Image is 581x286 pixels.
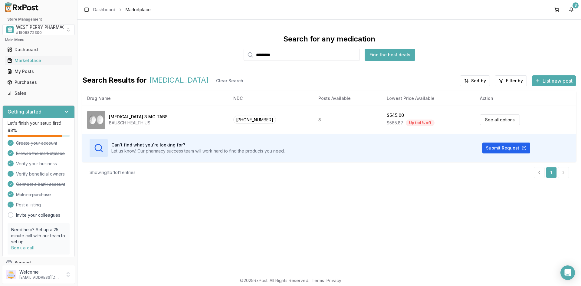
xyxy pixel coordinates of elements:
[313,106,382,134] td: 3
[149,75,209,86] span: [MEDICAL_DATA]
[228,91,313,106] th: NDC
[5,66,72,77] a: My Posts
[109,114,168,120] div: [MEDICAL_DATA] 3 MG TABS
[5,88,72,99] a: Sales
[387,112,404,118] div: $545.00
[11,245,34,250] a: Book a call
[11,227,66,245] p: Need help? Set up a 25 minute call with our team to set up.
[19,275,61,280] p: [EMAIL_ADDRESS][DOMAIN_NAME]
[2,45,75,54] button: Dashboard
[6,270,16,279] img: User avatar
[93,7,151,13] nav: breadcrumb
[480,114,520,125] a: See all options
[560,265,575,280] div: Open Intercom Messenger
[16,212,60,218] a: Invite your colleagues
[532,75,576,86] button: List new post
[87,111,105,129] img: Trulance 3 MG TABS
[460,75,490,86] button: Sort by
[2,257,75,268] button: Support
[573,2,579,8] div: 3
[2,77,75,87] button: Purchases
[93,7,115,13] a: Dashboard
[313,91,382,106] th: Posts Available
[8,108,41,115] h3: Getting started
[2,56,75,65] button: Marketplace
[2,88,75,98] button: Sales
[126,7,151,13] span: Marketplace
[7,79,70,85] div: Purchases
[111,148,285,154] p: Let us know! Our pharmacy success team will work hard to find the products you need.
[16,140,57,146] span: Create your account
[506,78,523,84] span: Filter by
[109,120,168,126] div: BAUSCH HEALTH US
[8,120,70,126] p: Let's finish your setup first!
[16,150,65,156] span: Browse the marketplace
[8,127,17,133] span: 88 %
[5,77,72,88] a: Purchases
[16,24,77,30] span: WEST PERRY PHARMACY INC
[566,5,576,15] button: 3
[82,75,147,86] span: Search Results for
[365,49,415,61] button: Find the best deals
[406,120,435,126] div: Up to 4 % off
[90,169,136,176] div: Showing 1 to 1 of 1 entries
[495,75,527,86] button: Filter by
[546,167,557,178] a: 1
[7,90,70,96] div: Sales
[2,67,75,76] button: My Posts
[211,75,248,86] button: Clear Search
[5,44,72,55] a: Dashboard
[5,38,72,42] h2: Main Menu
[7,58,70,64] div: Marketplace
[387,120,403,126] span: $565.87
[312,278,324,283] a: Terms
[111,142,285,148] h3: Can't find what you're looking for?
[19,269,61,275] p: Welcome
[7,68,70,74] div: My Posts
[532,78,576,84] a: List new post
[7,47,70,53] div: Dashboard
[16,181,65,187] span: Connect a bank account
[475,91,576,106] th: Action
[16,171,65,177] span: Verify beneficial owners
[2,24,75,35] button: Select a view
[382,91,475,106] th: Lowest Price Available
[16,192,51,198] span: Make a purchase
[82,91,228,106] th: Drug Name
[327,278,341,283] a: Privacy
[283,34,375,44] div: Search for any medication
[471,78,486,84] span: Sort by
[534,167,569,178] nav: pagination
[16,202,41,208] span: Post a listing
[543,77,573,84] span: List new post
[233,116,276,124] span: [PHONE_NUMBER]
[16,161,57,167] span: Verify your business
[16,30,42,35] span: # 1508872300
[2,17,75,22] h2: Store Management
[5,55,72,66] a: Marketplace
[482,143,530,153] button: Submit Request
[2,2,41,12] img: RxPost Logo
